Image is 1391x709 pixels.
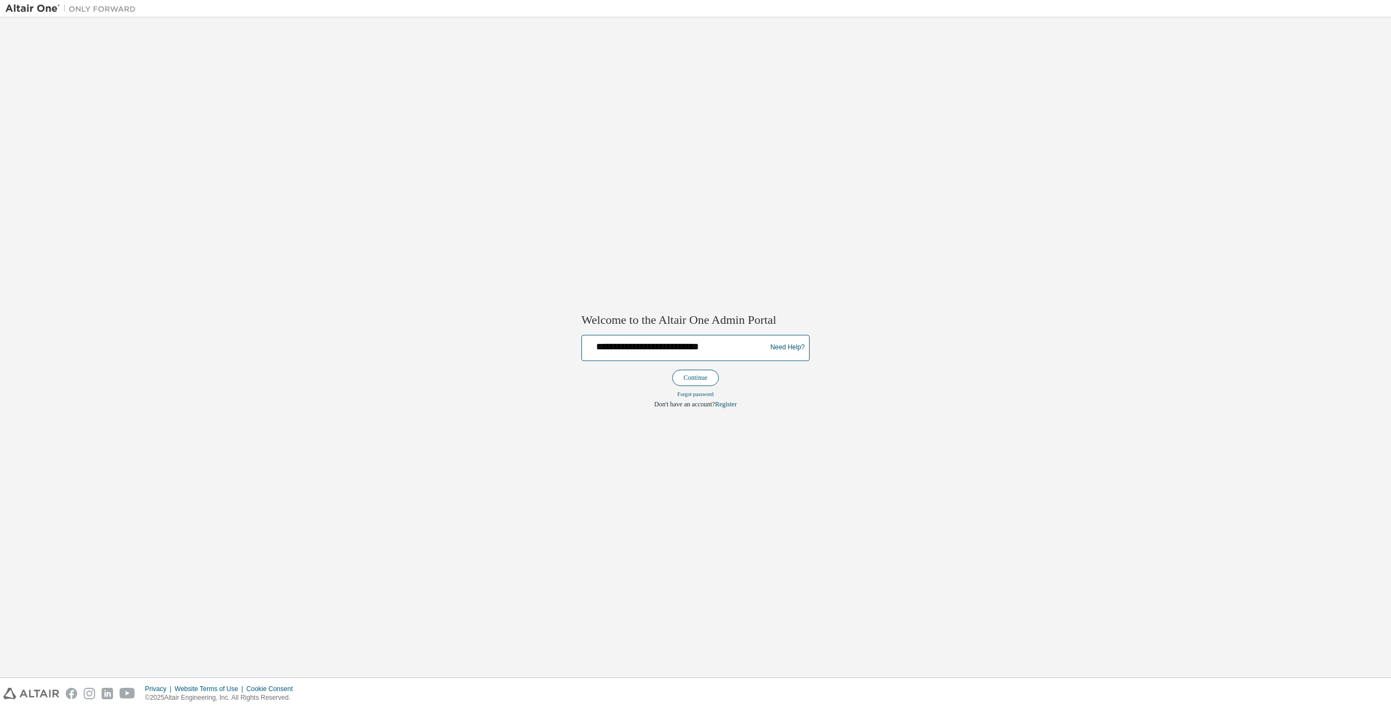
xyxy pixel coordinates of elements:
[654,400,715,408] span: Don't have an account?
[715,400,737,408] a: Register
[145,693,299,702] p: © 2025 Altair Engineering, Inc. All Rights Reserved.
[174,685,246,693] div: Website Terms of Use
[84,688,95,699] img: instagram.svg
[102,688,113,699] img: linkedin.svg
[5,3,141,14] img: Altair One
[145,685,174,693] div: Privacy
[581,313,810,328] h2: Welcome to the Altair One Admin Portal
[678,391,714,397] a: Forgot password
[120,688,135,699] img: youtube.svg
[66,688,77,699] img: facebook.svg
[672,369,719,386] button: Continue
[246,685,299,693] div: Cookie Consent
[3,688,59,699] img: altair_logo.svg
